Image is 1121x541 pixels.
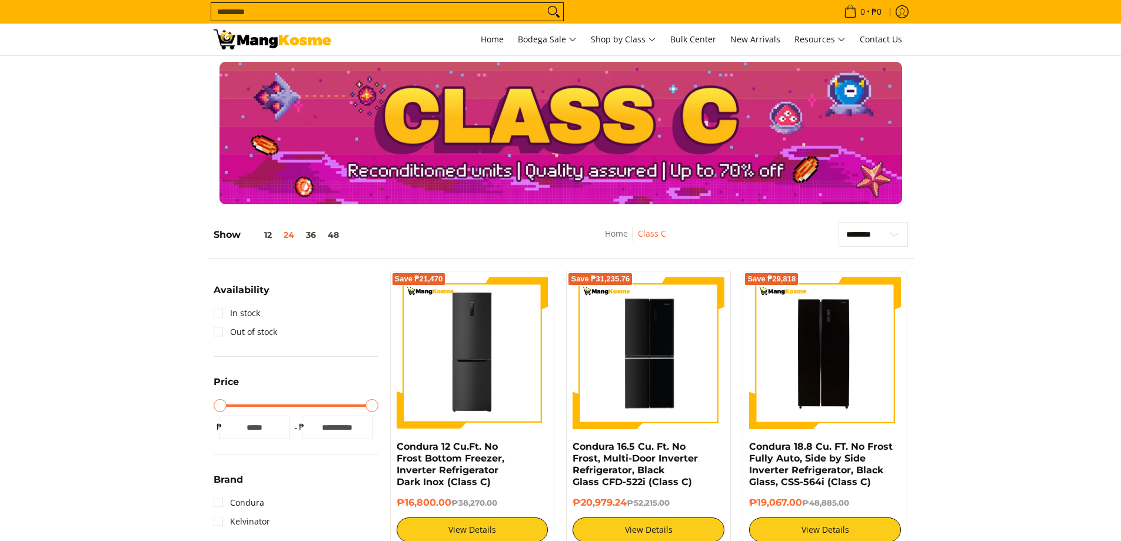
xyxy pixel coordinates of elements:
span: 0 [859,8,867,16]
span: Shop by Class [591,32,656,47]
h6: ₱20,979.24 [573,497,724,509]
a: Class C [638,228,666,239]
summary: Open [214,377,239,396]
span: ₱0 [870,8,883,16]
span: ₱ [214,421,225,433]
span: ₱ [296,421,308,433]
a: Kelvinator [214,512,270,531]
span: New Arrivals [730,34,780,45]
button: 48 [322,230,345,240]
button: 12 [241,230,278,240]
a: Out of stock [214,323,277,341]
summary: Open [214,475,243,493]
a: Contact Us [854,24,908,55]
img: Condura 16.5 Cu. Ft. No Frost, Multi-Door Inverter Refrigerator, Black Glass CFD-522i (Class C) [573,279,724,427]
button: Search [544,3,563,21]
span: Bulk Center [670,34,716,45]
a: Home [475,24,510,55]
img: Class C Home &amp; Business Appliances: Up to 70% Off l Mang Kosme [214,29,331,49]
del: ₱38,270.00 [451,498,497,507]
nav: Breadcrumbs [533,227,739,253]
span: Save ₱31,235.76 [571,276,630,283]
h6: ₱16,800.00 [397,497,548,509]
a: Condura [214,493,264,512]
span: Save ₱21,470 [395,276,443,283]
button: 36 [300,230,322,240]
span: Resources [794,32,846,47]
span: Brand [214,475,243,484]
span: Price [214,377,239,387]
nav: Main Menu [343,24,908,55]
a: Condura 12 Cu.Ft. No Frost Bottom Freezer, Inverter Refrigerator Dark Inox (Class C) [397,441,504,487]
a: Resources [789,24,851,55]
span: Bodega Sale [518,32,577,47]
img: Condura 18.8 Cu. FT. No Frost Fully Auto, Side by Side Inverter Refrigerator, Black Glass, CSS-56... [749,277,901,429]
span: Availability [214,286,270,295]
a: In stock [214,304,260,323]
h5: Show [214,229,345,241]
span: Home [481,34,504,45]
span: Save ₱29,818 [747,276,796,283]
a: New Arrivals [724,24,786,55]
h6: ₱19,067.00 [749,497,901,509]
a: Bodega Sale [512,24,583,55]
a: Bulk Center [664,24,722,55]
a: Home [605,228,628,239]
a: Condura 18.8 Cu. FT. No Frost Fully Auto, Side by Side Inverter Refrigerator, Black Glass, CSS-56... [749,441,893,487]
del: ₱52,215.00 [627,498,670,507]
summary: Open [214,286,270,304]
a: Condura 16.5 Cu. Ft. No Frost, Multi-Door Inverter Refrigerator, Black Glass CFD-522i (Class C) [573,441,698,487]
img: condura-no-frost-inverter-bottom-freezer-refrigerator-9-cubic-feet-class-c-mang-kosme [397,277,548,429]
span: Contact Us [860,34,902,45]
del: ₱48,885.00 [802,498,849,507]
button: 24 [278,230,300,240]
a: Shop by Class [585,24,662,55]
span: • [840,5,885,18]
